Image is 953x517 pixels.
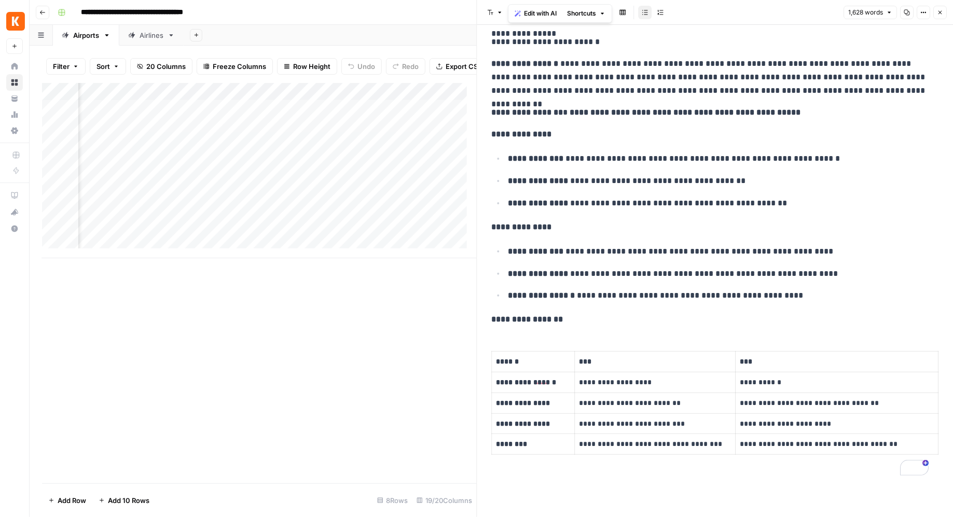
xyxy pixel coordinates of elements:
[293,61,330,72] span: Row Height
[510,7,561,20] button: Edit with AI
[213,61,266,72] span: Freeze Columns
[96,61,110,72] span: Sort
[92,492,156,509] button: Add 10 Rows
[6,58,23,75] a: Home
[140,30,163,40] div: Airlines
[412,492,477,509] div: 19/20 Columns
[42,492,92,509] button: Add Row
[119,25,184,46] a: Airlines
[146,61,186,72] span: 20 Columns
[277,58,337,75] button: Row Height
[341,58,382,75] button: Undo
[6,8,23,34] button: Workspace: Kayak
[90,58,126,75] button: Sort
[197,58,273,75] button: Freeze Columns
[108,495,149,506] span: Add 10 Rows
[46,58,86,75] button: Filter
[567,9,596,18] span: Shortcuts
[7,204,22,220] div: What's new?
[6,204,23,220] button: What's new?
[73,30,99,40] div: Airports
[373,492,412,509] div: 8 Rows
[386,58,425,75] button: Redo
[446,61,482,72] span: Export CSV
[430,58,489,75] button: Export CSV
[6,122,23,139] a: Settings
[130,58,192,75] button: 20 Columns
[357,61,375,72] span: Undo
[844,6,897,19] button: 1,628 words
[402,61,419,72] span: Redo
[6,12,25,31] img: Kayak Logo
[6,187,23,204] a: AirOps Academy
[848,8,883,17] span: 1,628 words
[58,495,86,506] span: Add Row
[6,74,23,91] a: Browse
[6,90,23,107] a: Your Data
[563,7,610,20] button: Shortcuts
[6,106,23,123] a: Usage
[53,61,70,72] span: Filter
[53,25,119,46] a: Airports
[6,220,23,237] button: Help + Support
[524,9,557,18] span: Edit with AI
